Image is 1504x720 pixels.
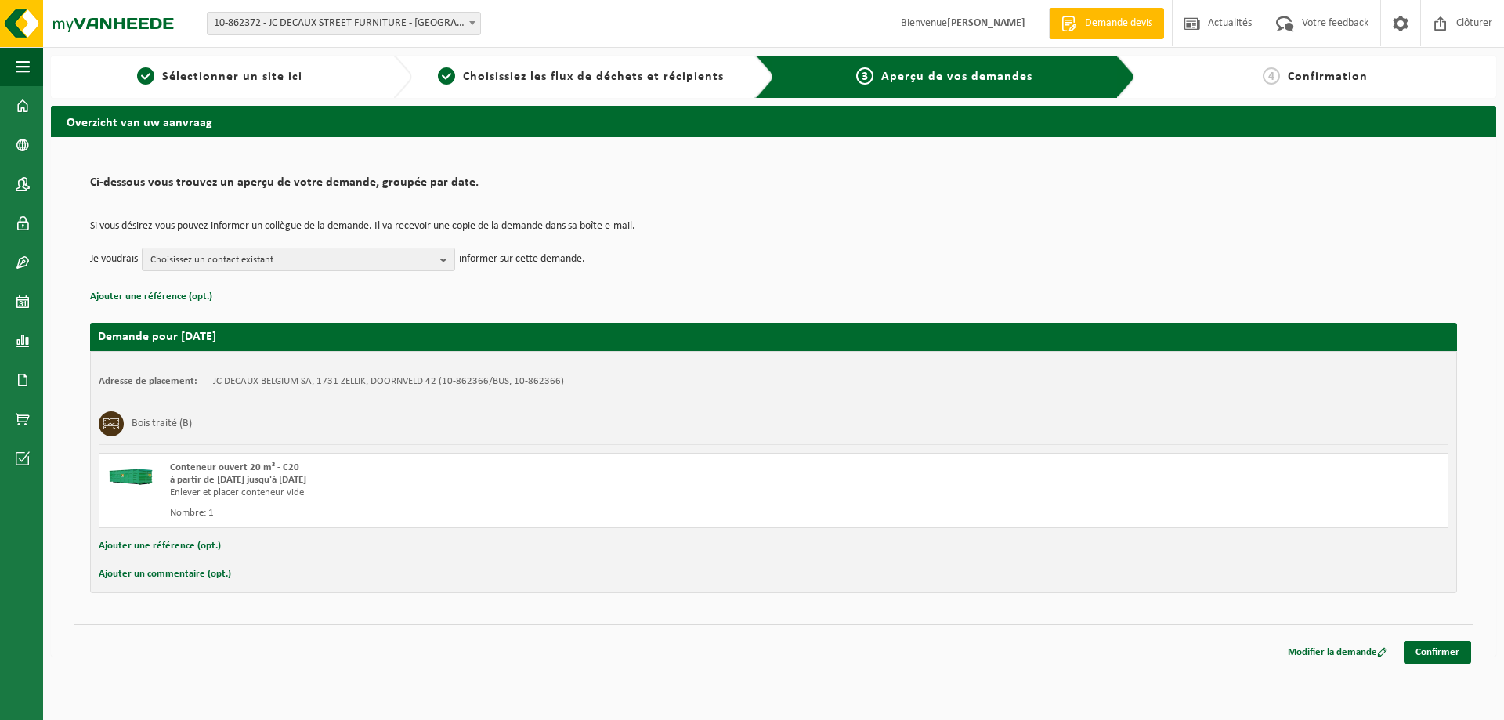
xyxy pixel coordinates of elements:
span: Conteneur ouvert 20 m³ - C20 [170,462,299,472]
p: Si vous désirez vous pouvez informer un collègue de la demande. Il va recevoir une copie de la de... [90,221,1457,232]
span: 10-862372 - JC DECAUX STREET FURNITURE - BRUXELLES [207,12,481,35]
button: Ajouter un commentaire (opt.) [99,564,231,584]
h2: Ci-dessous vous trouvez un aperçu de votre demande, groupée par date. [90,176,1457,197]
div: Enlever et placer conteneur vide [170,487,837,499]
a: 2Choisissiez les flux de déchets et récipients [420,67,742,86]
strong: à partir de [DATE] jusqu'à [DATE] [170,475,306,485]
div: Nombre: 1 [170,507,837,519]
span: Choisissiez les flux de déchets et récipients [463,71,724,83]
a: Demande devis [1049,8,1164,39]
h3: Bois traité (B) [132,411,192,436]
a: Modifier la demande [1276,641,1399,664]
button: Choisissez un contact existant [142,248,455,271]
strong: Adresse de placement: [99,376,197,386]
span: Sélectionner un site ici [162,71,302,83]
a: Confirmer [1404,641,1471,664]
span: 10-862372 - JC DECAUX STREET FURNITURE - BRUXELLES [208,13,480,34]
button: Ajouter une référence (opt.) [99,536,221,556]
span: Confirmation [1288,71,1368,83]
span: 2 [438,67,455,85]
td: JC DECAUX BELGIUM SA, 1731 ZELLIK, DOORNVELD 42 (10-862366/BUS, 10-862366) [213,375,564,388]
img: HK-XC-20-GN-00.png [107,461,154,485]
strong: [PERSON_NAME] [947,17,1025,29]
span: Choisissez un contact existant [150,248,434,272]
h2: Overzicht van uw aanvraag [51,106,1496,136]
button: Ajouter une référence (opt.) [90,287,212,307]
a: 1Sélectionner un site ici [59,67,381,86]
span: 1 [137,67,154,85]
span: 3 [856,67,873,85]
span: Aperçu de vos demandes [881,71,1032,83]
p: Je voudrais [90,248,138,271]
p: informer sur cette demande. [459,248,585,271]
strong: Demande pour [DATE] [98,331,216,343]
span: 4 [1263,67,1280,85]
span: Demande devis [1081,16,1156,31]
